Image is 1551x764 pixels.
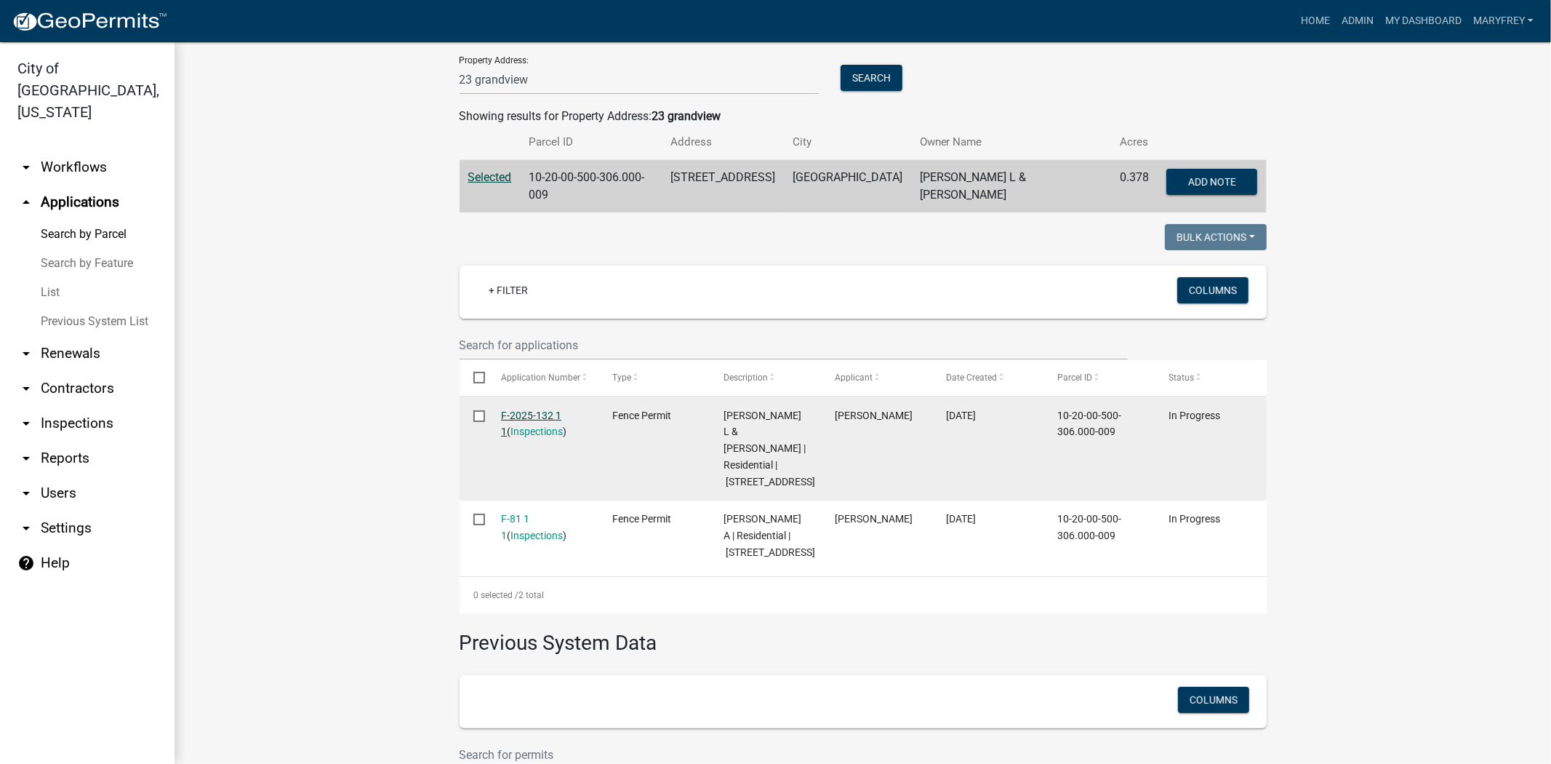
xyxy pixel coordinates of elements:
[510,530,563,541] a: Inspections
[17,554,35,572] i: help
[460,360,487,395] datatable-header-cell: Select
[17,194,35,211] i: arrow_drop_up
[468,170,512,184] a: Selected
[1165,224,1267,250] button: Bulk Actions
[17,450,35,467] i: arrow_drop_down
[473,590,518,600] span: 0 selected /
[1043,360,1155,395] datatable-header-cell: Parcel ID
[946,373,997,383] span: Date Created
[710,360,821,395] datatable-header-cell: Description
[460,108,1267,125] div: Showing results for Property Address:
[1178,687,1249,713] button: Columns
[1295,7,1336,35] a: Home
[460,577,1267,613] div: 2 total
[1169,513,1221,525] span: In Progress
[911,160,1112,213] td: [PERSON_NAME] L & [PERSON_NAME]
[487,360,598,395] datatable-header-cell: Application Number
[821,360,932,395] datatable-header-cell: Applicant
[477,277,540,303] a: + Filter
[784,125,911,159] th: City
[835,373,873,383] span: Applicant
[662,125,784,159] th: Address
[1155,360,1266,395] datatable-header-cell: Status
[1177,277,1249,303] button: Columns
[521,125,662,159] th: Parcel ID
[17,159,35,176] i: arrow_drop_down
[501,410,561,438] a: F-2025-132 1 1
[932,360,1043,395] datatable-header-cell: Date Created
[460,330,1129,360] input: Search for applications
[1111,160,1158,213] td: 0.378
[612,410,671,421] span: Fence Permit
[510,426,563,437] a: Inspections
[1188,176,1236,188] span: Add Note
[501,373,580,383] span: Application Number
[501,513,529,541] a: F-81 1 1
[724,410,815,488] span: Hecker Anthony L & Oleta | Residential | 23 Grandview Drive
[1058,373,1093,383] span: Parcel ID
[946,410,976,421] span: 07/26/2025
[17,345,35,362] i: arrow_drop_down
[911,125,1112,159] th: Owner Name
[501,407,585,441] div: ( )
[784,160,911,213] td: [GEOGRAPHIC_DATA]
[1336,7,1379,35] a: Admin
[501,511,585,544] div: ( )
[1169,373,1195,383] span: Status
[598,360,710,395] datatable-header-cell: Type
[1111,125,1158,159] th: Acres
[17,380,35,397] i: arrow_drop_down
[1058,410,1122,438] span: 10-20-00-500-306.000-009
[835,410,913,421] span: Jazmyne Hecker
[1467,7,1539,35] a: MaryFrey
[17,415,35,432] i: arrow_drop_down
[460,613,1267,658] h3: Previous System Data
[1169,410,1221,421] span: In Progress
[1166,169,1257,195] button: Add Note
[1379,7,1467,35] a: My Dashboard
[652,109,721,123] strong: 23 grandview
[662,160,784,213] td: [STREET_ADDRESS]
[612,513,671,525] span: Fence Permit
[17,520,35,537] i: arrow_drop_down
[17,485,35,502] i: arrow_drop_down
[724,513,815,558] span: Ellingsworth Sherry A | Residential | 23 grandview drive
[521,160,662,213] td: 10-20-00-500-306.000-009
[946,513,976,525] span: 08/01/2022
[835,513,913,525] span: Oleta hecker
[612,373,631,383] span: Type
[1058,513,1122,541] span: 10-20-00-500-306.000-009
[841,65,902,91] button: Search
[724,373,768,383] span: Description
